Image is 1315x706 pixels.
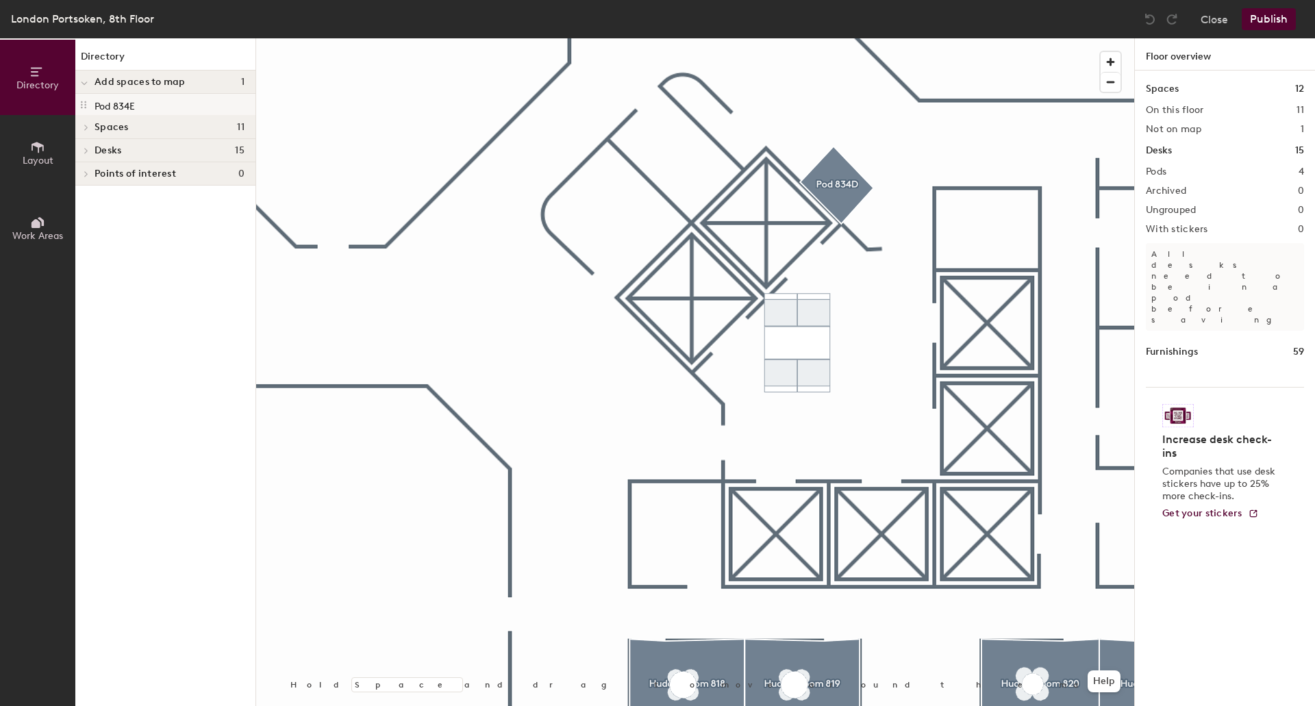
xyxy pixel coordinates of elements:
p: Companies that use desk stickers have up to 25% more check-ins. [1162,466,1279,503]
span: 0 [238,168,245,179]
h2: 0 [1298,186,1304,197]
span: Directory [16,79,59,91]
h1: Desks [1146,143,1172,158]
h2: On this floor [1146,105,1204,116]
span: Spaces [95,122,129,133]
p: All desks need to be in a pod before saving [1146,243,1304,331]
h2: 11 [1297,105,1304,116]
span: Get your stickers [1162,507,1242,519]
h2: Pods [1146,166,1166,177]
div: London Portsoken, 8th Floor [11,10,154,27]
h1: 59 [1293,344,1304,360]
h2: 4 [1299,166,1304,177]
h1: Floor overview [1135,38,1315,71]
span: Add spaces to map [95,77,186,88]
span: Work Areas [12,230,63,242]
span: Points of interest [95,168,176,179]
img: Redo [1165,12,1179,26]
h2: With stickers [1146,224,1208,235]
h2: Archived [1146,186,1186,197]
button: Close [1201,8,1228,30]
h4: Increase desk check-ins [1162,433,1279,460]
img: Sticker logo [1162,404,1194,427]
h2: 0 [1298,224,1304,235]
a: Get your stickers [1162,508,1259,520]
h2: 0 [1298,205,1304,216]
h1: Furnishings [1146,344,1198,360]
img: Undo [1143,12,1157,26]
span: 15 [235,145,245,156]
span: Layout [23,155,53,166]
h1: Directory [75,49,255,71]
h2: 1 [1301,124,1304,135]
h1: Spaces [1146,81,1179,97]
h1: 12 [1295,81,1304,97]
span: 1 [241,77,245,88]
h1: 15 [1295,143,1304,158]
h2: Not on map [1146,124,1201,135]
span: Desks [95,145,121,156]
h2: Ungrouped [1146,205,1197,216]
button: Help [1088,670,1120,692]
button: Publish [1242,8,1296,30]
p: Pod 834E [95,97,135,112]
span: 11 [237,122,245,133]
